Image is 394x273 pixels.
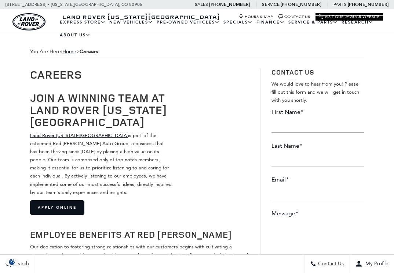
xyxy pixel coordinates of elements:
[271,81,359,103] span: We would love to hear from you! Please fill out this form and we will get in touch with you shortly.
[340,16,375,29] a: Research
[80,48,98,55] strong: Careers
[58,16,107,29] a: EXPRESS STORE
[62,49,76,55] a: Home
[30,46,364,57] span: You Are Here:
[58,12,225,21] a: Land Rover [US_STATE][GEOGRAPHIC_DATA]
[4,258,21,266] img: Opt-Out Icon
[319,14,380,19] a: Visit Our Jaguar Website
[271,142,302,150] label: Last Name
[348,1,388,7] a: [PHONE_NUMBER]
[239,14,273,19] a: Hours & Map
[362,261,388,267] span: My Profile
[155,16,222,29] a: Pre-Owned Vehicles
[30,229,232,240] strong: Employee Benefits at Red [PERSON_NAME]
[6,2,142,7] a: [STREET_ADDRESS] • [US_STATE][GEOGRAPHIC_DATA], CO 80905
[30,200,84,215] a: Apply Online
[287,16,340,29] a: Service & Parts
[58,16,383,42] nav: Main Navigation
[222,16,255,29] a: Specials
[30,68,249,80] h1: Careers
[62,49,98,55] span: >
[30,90,167,129] strong: Join a Winning Team at Land Rover [US_STATE][GEOGRAPHIC_DATA]
[62,12,220,21] span: Land Rover [US_STATE][GEOGRAPHIC_DATA]
[262,2,279,7] span: Service
[281,1,321,7] a: [PHONE_NUMBER]
[333,2,347,7] span: Parts
[271,209,298,218] label: Message
[278,14,310,19] a: Contact Us
[30,133,128,138] a: Land Rover [US_STATE][GEOGRAPHIC_DATA]
[30,46,364,57] div: Breadcrumbs
[58,29,92,42] a: About Us
[350,255,394,273] button: Open user profile menu
[255,16,287,29] a: Finance
[271,176,289,184] label: Email
[12,13,45,30] img: Land Rover
[107,16,155,29] a: New Vehicles
[271,68,364,76] h3: Contact Us
[195,2,208,7] span: Sales
[12,13,45,30] a: land-rover
[30,132,172,197] p: is part of the esteemed Red [PERSON_NAME] Auto Group, a business that has been thriving since [DA...
[316,261,344,267] span: Contact Us
[209,1,250,7] a: [PHONE_NUMBER]
[4,258,21,266] section: Click to Open Cookie Consent Modal
[271,108,303,116] label: First Name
